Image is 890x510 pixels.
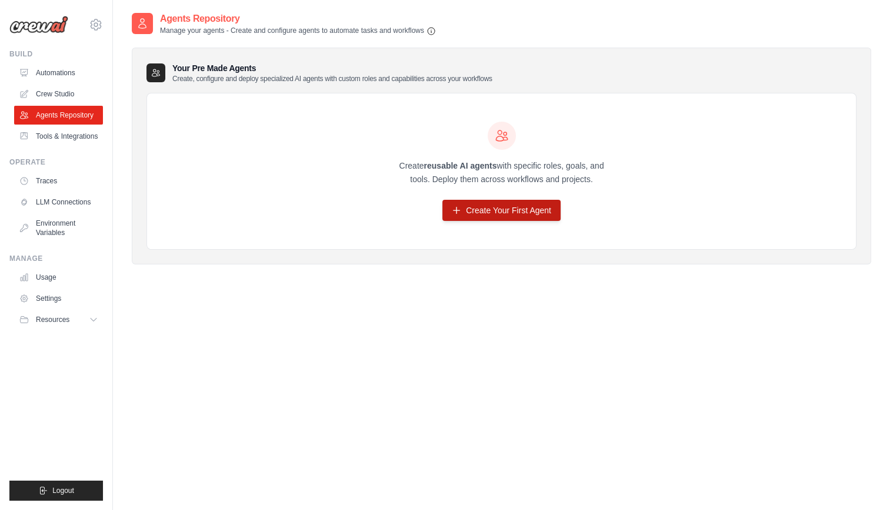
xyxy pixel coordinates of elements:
div: Build [9,49,103,59]
button: Logout [9,481,103,501]
strong: reusable AI agents [424,161,496,170]
span: Resources [36,315,69,324]
a: Crew Studio [14,85,103,103]
a: Create Your First Agent [442,200,561,221]
p: Create, configure and deploy specialized AI agents with custom roles and capabilities across your... [172,74,492,83]
div: Operate [9,157,103,167]
a: Traces [14,172,103,190]
a: Automations [14,63,103,82]
a: Environment Variables [14,214,103,242]
img: Logo [9,16,68,33]
span: Logout [52,486,74,495]
p: Manage your agents - Create and configure agents to automate tasks and workflows [160,26,436,36]
a: LLM Connections [14,193,103,212]
a: Usage [14,268,103,287]
button: Resources [14,310,103,329]
h3: Your Pre Made Agents [172,62,492,83]
p: Create with specific roles, goals, and tools. Deploy them across workflows and projects. [389,159,615,186]
h2: Agents Repository [160,12,436,26]
a: Settings [14,289,103,308]
div: Manage [9,254,103,263]
a: Tools & Integrations [14,127,103,146]
a: Agents Repository [14,106,103,125]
